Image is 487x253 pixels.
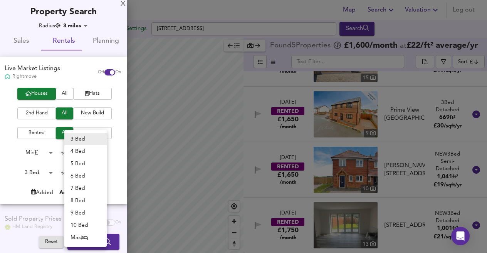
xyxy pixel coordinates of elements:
[64,194,107,207] li: 8 Bed
[64,231,107,244] li: Max
[64,182,107,194] li: 7 Bed
[64,157,107,170] li: 5 Bed
[451,227,470,245] div: Open Intercom Messenger
[64,207,107,219] li: 9 Bed
[64,133,107,145] li: 3 Bed
[64,219,107,231] li: 10 Bed
[64,170,107,182] li: 6 Bed
[64,145,107,157] li: 4 Bed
